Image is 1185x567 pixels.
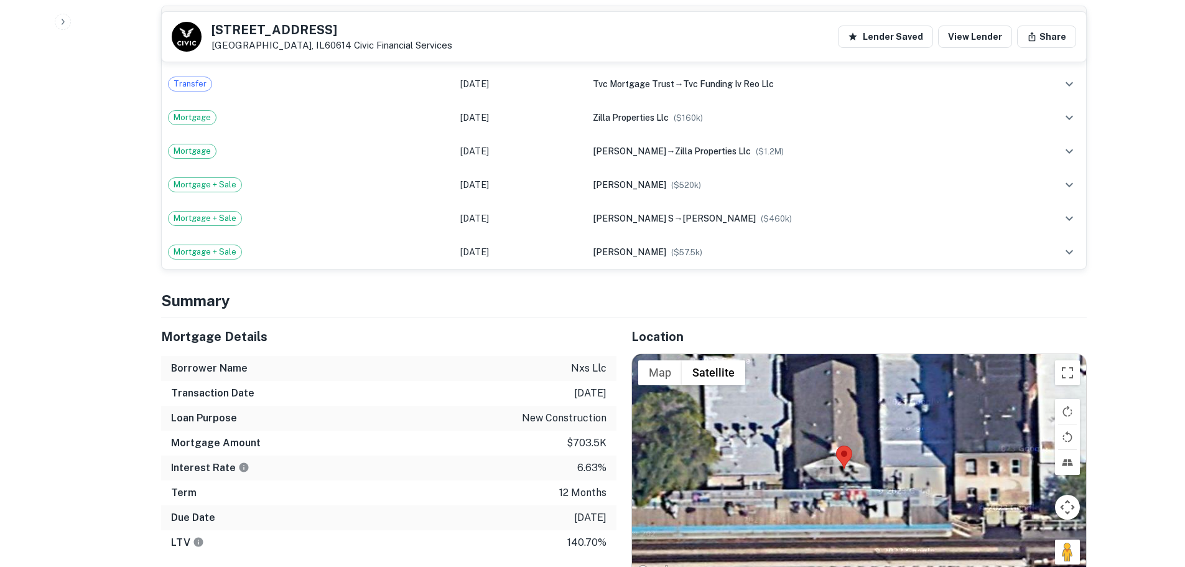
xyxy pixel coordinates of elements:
div: → [593,144,1011,158]
button: Map camera controls [1055,495,1080,520]
span: [PERSON_NAME] [682,213,756,223]
h6: Interest Rate [171,461,249,476]
span: Mortgage + Sale [169,212,241,225]
span: Mortgage [169,111,216,124]
th: Record Date [454,6,587,34]
span: [PERSON_NAME] [593,146,666,156]
span: tvc mortgage trust [593,79,674,89]
p: 140.70% [567,535,606,550]
svg: LTVs displayed on the website are for informational purposes only and may be reported incorrectly... [193,537,204,548]
td: [DATE] [454,235,587,269]
h5: Mortgage Details [161,327,616,346]
svg: The interest rates displayed on the website are for informational purposes only and may be report... [238,462,249,473]
div: → [593,212,1011,225]
span: [PERSON_NAME] [593,180,666,190]
h5: Location [631,327,1087,346]
button: expand row [1059,208,1080,229]
p: $703.5k [567,436,606,451]
span: Mortgage + Sale [169,246,241,258]
p: [DATE] [574,386,606,401]
button: Toggle fullscreen view [1055,360,1080,385]
td: [DATE] [454,101,587,134]
a: View Lender [938,26,1012,48]
p: new construction [522,411,606,426]
p: 6.63% [577,461,606,476]
span: zilla properties llc [675,146,751,156]
button: Lender Saved [838,26,933,48]
span: ($ 460k ) [761,214,792,223]
span: ($ 520k ) [671,180,701,190]
span: ($ 160k ) [674,113,703,123]
button: expand row [1059,241,1080,263]
button: Share [1017,26,1076,48]
button: Rotate map clockwise [1055,399,1080,424]
span: zilla properties llc [593,113,669,123]
span: ($ 1.2M ) [756,147,784,156]
p: nxs llc [571,361,606,376]
span: Mortgage [169,145,216,157]
p: 12 months [559,485,606,500]
span: Mortgage + Sale [169,179,241,191]
th: Summary [587,6,1017,34]
button: expand row [1059,73,1080,95]
h5: [STREET_ADDRESS] [211,24,452,36]
span: Transfer [169,78,211,90]
span: tvc funding iv reo llc [683,79,774,89]
button: Drag Pegman onto the map to open Street View [1055,540,1080,565]
td: [DATE] [454,67,587,101]
a: Civic Financial Services [354,40,452,50]
button: expand row [1059,107,1080,128]
p: [GEOGRAPHIC_DATA], IL60614 [211,40,452,51]
button: expand row [1059,141,1080,162]
span: ($ 57.5k ) [671,248,702,257]
button: Show satellite imagery [682,360,745,385]
h6: Transaction Date [171,386,254,401]
button: Tilt map [1055,450,1080,475]
td: [DATE] [454,202,587,235]
h6: Term [171,485,197,500]
button: Show street map [638,360,682,385]
span: [PERSON_NAME] s [593,213,674,223]
th: Type [162,6,454,34]
h6: Borrower Name [171,361,248,376]
p: [DATE] [574,510,606,525]
h6: LTV [171,535,204,550]
button: expand row [1059,174,1080,195]
span: [PERSON_NAME] [593,247,666,257]
td: [DATE] [454,134,587,168]
h6: Due Date [171,510,215,525]
td: [DATE] [454,168,587,202]
iframe: Chat Widget [1123,467,1185,527]
button: Rotate map counterclockwise [1055,424,1080,449]
div: → [593,77,1011,91]
h6: Loan Purpose [171,411,237,426]
h6: Mortgage Amount [171,436,261,451]
h4: Summary [161,289,1087,312]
